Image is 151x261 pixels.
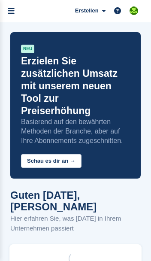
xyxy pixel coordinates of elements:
[21,117,130,146] p: Basierend auf den bewährten Methoden der Branche, aber auf Ihre Abonnements zugeschnitten.
[21,154,82,168] button: Schau es dir an →
[10,214,141,233] p: Hier erfahren Sie, was [DATE] in Ihrem Unternehmen passiert
[10,189,141,212] h1: Guten [DATE], [PERSON_NAME]
[21,45,34,53] div: NEU
[21,55,130,117] p: Erzielen Sie zusätzlichen Umsatz mit unserem neuen Tool zur Preiserhöhung
[130,6,138,15] img: Stefano
[75,6,99,15] span: Erstellen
